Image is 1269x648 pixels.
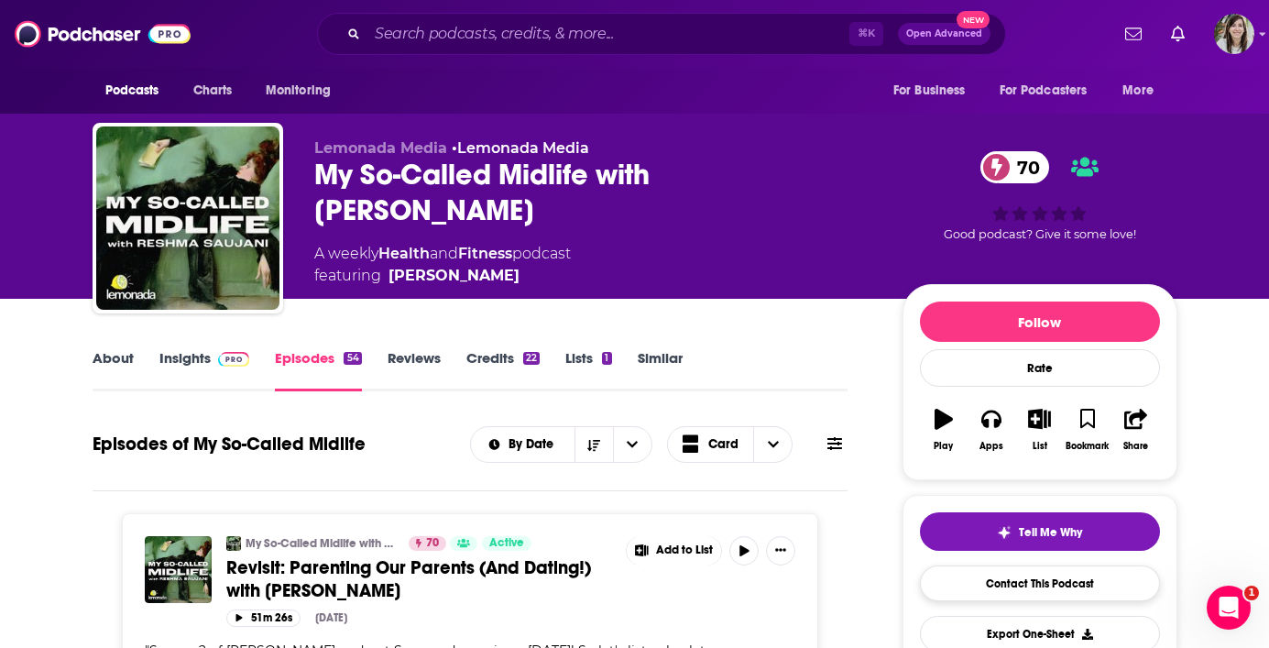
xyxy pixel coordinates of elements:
h2: Choose List sort [470,426,652,463]
span: For Podcasters [1000,78,1088,104]
span: Revisit: Parenting Our Parents (And Dating!) with [PERSON_NAME] [226,556,591,602]
a: Contact This Podcast [920,566,1160,601]
a: Similar [638,349,683,391]
a: Charts [181,73,244,108]
button: Apps [968,397,1015,463]
button: Share [1111,397,1159,463]
span: • [452,139,589,157]
span: Monitoring [266,78,331,104]
button: Follow [920,302,1160,342]
button: open menu [253,73,355,108]
button: open menu [1110,73,1176,108]
span: Lemonada Media [314,139,447,157]
span: 70 [999,151,1049,183]
div: A weekly podcast [314,243,571,287]
img: tell me why sparkle [997,525,1012,540]
span: Add to List [656,544,713,557]
span: Logged in as devinandrade [1214,14,1254,54]
a: Lemonada Media [457,139,589,157]
img: My So-Called Midlife with Reshma Saujani [96,126,279,310]
button: open menu [613,427,651,462]
a: Show notifications dropdown [1118,18,1149,49]
span: Open Advanced [906,29,982,38]
a: Reshma Saujani [388,265,520,287]
img: Podchaser Pro [218,352,250,367]
a: Reviews [388,349,441,391]
button: open menu [881,73,989,108]
button: Bookmark [1064,397,1111,463]
div: 1 [602,352,611,365]
a: Lists1 [565,349,611,391]
input: Search podcasts, credits, & more... [367,19,849,49]
button: Show profile menu [1214,14,1254,54]
button: Show More Button [627,536,722,566]
a: About [93,349,134,391]
iframe: Intercom live chat [1207,586,1251,630]
div: Bookmark [1066,441,1109,452]
button: Play [920,397,968,463]
span: New [957,11,990,28]
a: My So-Called Midlife with [PERSON_NAME] [246,536,397,551]
img: Revisit: Parenting Our Parents (And Dating!) with Yvette Nicole Brown [145,536,212,603]
a: Show notifications dropdown [1164,18,1192,49]
img: Podchaser - Follow, Share and Rate Podcasts [15,16,191,51]
span: Podcasts [105,78,159,104]
span: ⌘ K [849,22,883,46]
span: Charts [193,78,233,104]
button: Sort Direction [574,427,613,462]
span: More [1122,78,1154,104]
span: By Date [509,438,560,451]
button: 51m 26s [226,610,301,627]
button: open menu [988,73,1114,108]
span: Active [489,534,524,553]
a: InsightsPodchaser Pro [159,349,250,391]
span: 1 [1244,586,1259,600]
div: [DATE] [315,611,347,624]
a: 70 [980,151,1049,183]
div: Search podcasts, credits, & more... [317,13,1006,55]
button: List [1015,397,1063,463]
button: Choose View [667,426,793,463]
h1: Episodes of My So-Called Midlife [93,433,366,456]
button: Open AdvancedNew [898,23,990,45]
img: User Profile [1214,14,1254,54]
div: Share [1123,441,1148,452]
button: open menu [471,438,574,451]
div: 22 [523,352,540,365]
div: 54 [344,352,361,365]
div: Rate [920,349,1160,387]
span: and [430,245,458,262]
div: Apps [979,441,1003,452]
span: Card [708,438,738,451]
span: featuring [314,265,571,287]
button: Show More Button [766,536,795,566]
span: 70 [426,534,439,553]
button: open menu [93,73,183,108]
span: For Business [893,78,966,104]
div: List [1033,441,1047,452]
span: Tell Me Why [1019,525,1082,540]
a: Episodes54 [275,349,361,391]
div: Play [934,441,953,452]
a: Fitness [458,245,512,262]
a: Credits22 [466,349,540,391]
a: Active [482,536,531,551]
a: Revisit: Parenting Our Parents (And Dating!) with [PERSON_NAME] [226,556,613,602]
a: Health [378,245,430,262]
div: 70Good podcast? Give it some love! [903,139,1177,254]
span: Good podcast? Give it some love! [944,227,1136,241]
button: tell me why sparkleTell Me Why [920,512,1160,551]
img: My So-Called Midlife with Reshma Saujani [226,536,241,551]
a: 70 [409,536,446,551]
